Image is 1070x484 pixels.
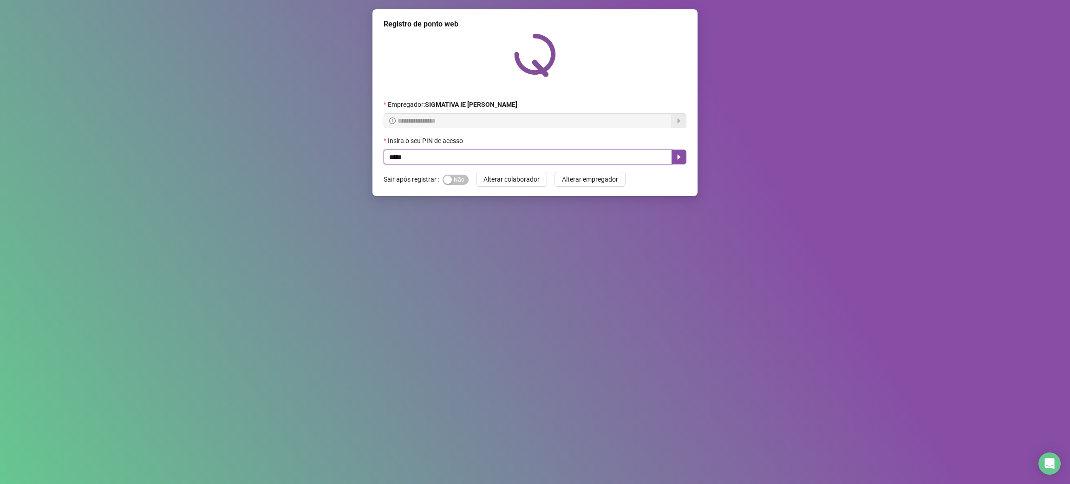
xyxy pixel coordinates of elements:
[384,172,443,187] label: Sair após registrar
[384,19,686,30] div: Registro de ponto web
[555,172,626,187] button: Alterar empregador
[483,174,540,184] span: Alterar colaborador
[389,118,396,124] span: info-circle
[1038,452,1061,475] div: Open Intercom Messenger
[476,172,547,187] button: Alterar colaborador
[388,99,517,110] span: Empregador :
[425,101,517,108] strong: SIGMATIVA IE [PERSON_NAME]
[384,136,469,146] label: Insira o seu PIN de acesso
[562,174,618,184] span: Alterar empregador
[675,153,683,161] span: caret-right
[514,33,556,77] img: QRPoint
